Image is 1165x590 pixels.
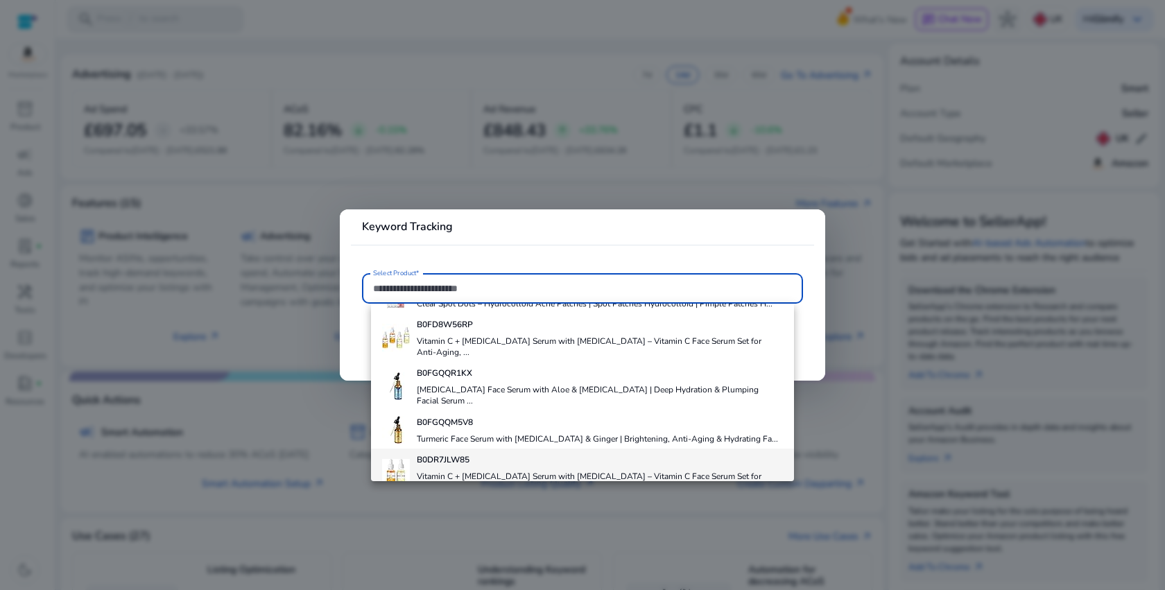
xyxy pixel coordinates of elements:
[382,372,410,400] img: 312iZw1IoeL._AC_US40_.jpg
[382,416,410,444] img: 31Ullvn4XiL._AC_US40_.jpg
[417,433,778,444] h4: Turmeric Face Serum with [MEDICAL_DATA] & Ginger | Brightening, Anti-Aging & Hydrating Fa...
[373,268,420,278] mat-label: Select Product*
[382,324,410,352] img: 41G3BUTBexL._AC_US40_.jpg
[382,459,410,487] img: 41iE8mqOFnL._AC_US40_.jpg
[417,471,783,493] h4: Vitamin C + [MEDICAL_DATA] Serum with [MEDICAL_DATA] – Vitamin C Face Serum Set for Anti-Aging, ...
[417,319,473,330] b: B0FD8W56RP
[417,454,469,465] b: B0DR7JLW85
[417,367,472,379] b: B0FGQQR1KX
[362,219,453,234] b: Keyword Tracking
[417,417,473,428] b: B0FGQQM5V8
[417,298,773,309] h4: Clear Spot Dots – Hydrocolloid Acne Patches | Spot Patches Hydrocolloid | Pimple Patches H...
[417,384,783,406] h4: [MEDICAL_DATA] Face Serum with Aloe & [MEDICAL_DATA] | Deep Hydration & Plumping Facial Serum ...
[417,336,783,358] h4: Vitamin C + [MEDICAL_DATA] Serum with [MEDICAL_DATA] – Vitamin C Face Serum Set for Anti-Aging, ...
